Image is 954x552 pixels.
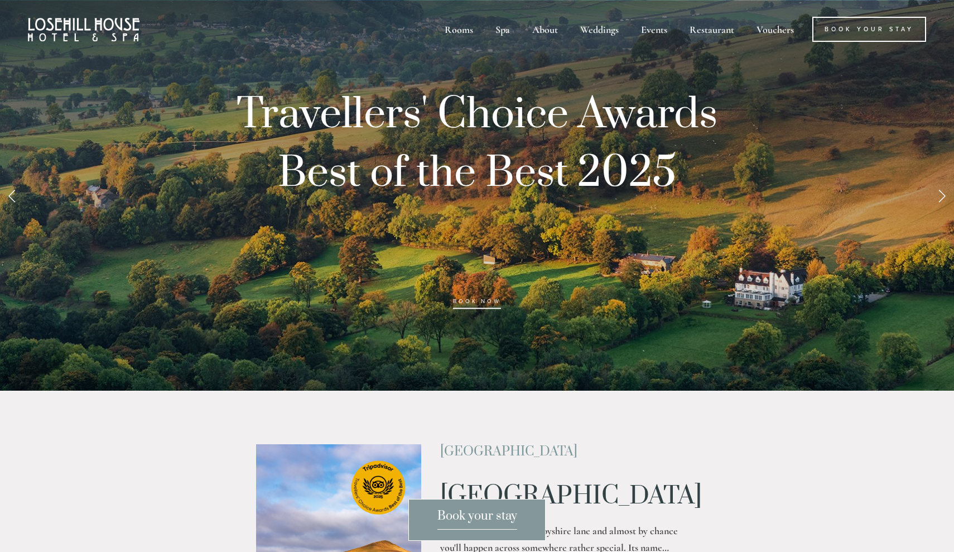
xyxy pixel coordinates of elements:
a: Book your stay [408,499,546,541]
div: About [522,17,568,42]
div: Restaurant [680,17,744,42]
h1: [GEOGRAPHIC_DATA] [440,482,697,510]
span: Book your stay [437,508,517,530]
a: BOOK NOW [453,298,501,309]
div: Rooms [435,17,483,42]
div: Weddings [570,17,629,42]
div: Spa [485,17,520,42]
a: Book Your Stay [812,17,926,42]
p: Travellers' Choice Awards Best of the Best 2025 [192,85,762,320]
div: Events [631,17,677,42]
a: Vouchers [746,17,804,42]
a: Next Slide [929,179,954,212]
h2: [GEOGRAPHIC_DATA] [440,444,697,459]
img: Losehill House [28,18,139,41]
